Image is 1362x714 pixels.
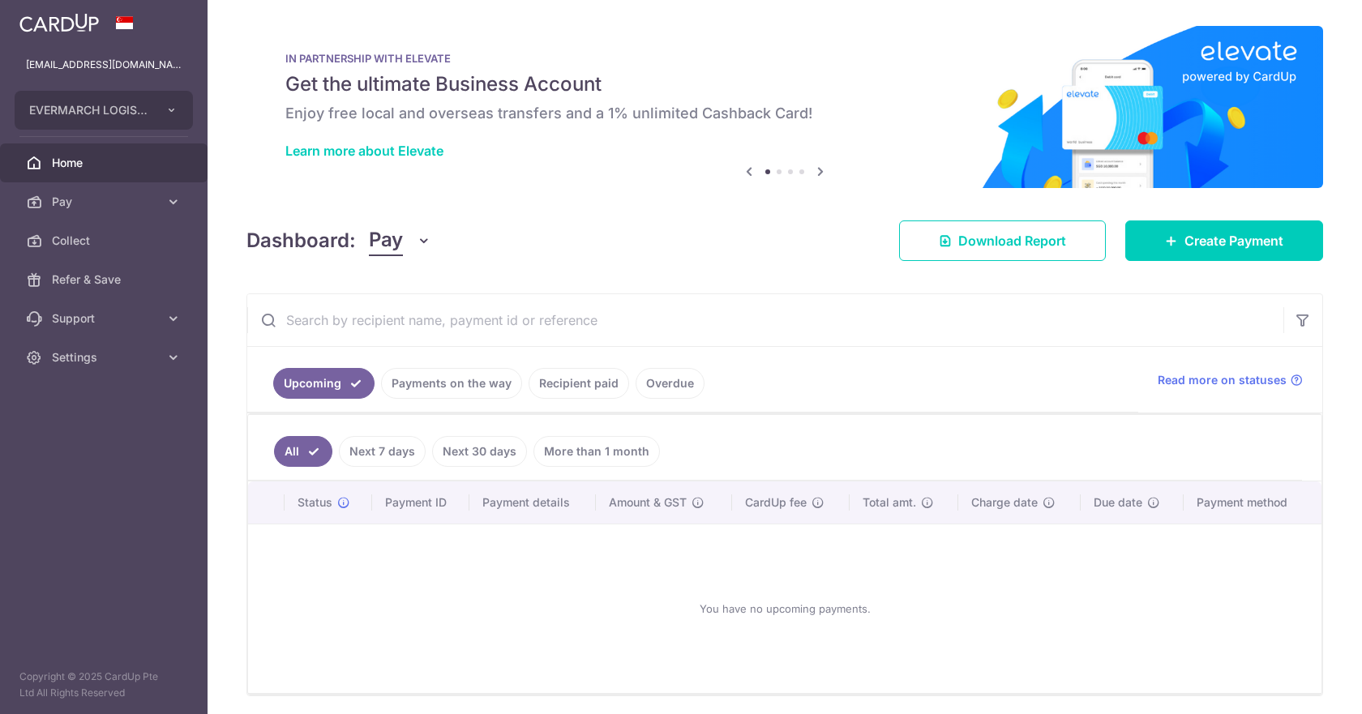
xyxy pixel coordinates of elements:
[381,368,522,399] a: Payments on the way
[432,436,527,467] a: Next 30 days
[246,226,356,255] h4: Dashboard:
[958,231,1066,250] span: Download Report
[469,481,596,524] th: Payment details
[246,26,1323,188] img: Renovation banner
[19,13,99,32] img: CardUp
[609,494,687,511] span: Amount & GST
[298,494,332,511] span: Status
[285,52,1284,65] p: IN PARTNERSHIP WITH ELEVATE
[372,481,469,524] th: Payment ID
[1125,220,1323,261] a: Create Payment
[285,71,1284,97] h5: Get the ultimate Business Account
[533,436,660,467] a: More than 1 month
[15,91,193,130] button: EVERMARCH LOGISTICS (S) PTE LTD
[273,368,375,399] a: Upcoming
[26,57,182,73] p: [EMAIL_ADDRESS][DOMAIN_NAME]
[285,104,1284,123] h6: Enjoy free local and overseas transfers and a 1% unlimited Cashback Card!
[1094,494,1142,511] span: Due date
[369,225,431,256] button: Pay
[247,294,1283,346] input: Search by recipient name, payment id or reference
[29,102,149,118] span: EVERMARCH LOGISTICS (S) PTE LTD
[285,143,443,159] a: Learn more about Elevate
[268,537,1302,680] div: You have no upcoming payments.
[863,494,916,511] span: Total amt.
[52,271,159,288] span: Refer & Save
[529,368,629,399] a: Recipient paid
[745,494,807,511] span: CardUp fee
[636,368,705,399] a: Overdue
[52,155,159,171] span: Home
[1184,481,1321,524] th: Payment method
[899,220,1106,261] a: Download Report
[369,225,403,256] span: Pay
[52,194,159,210] span: Pay
[274,436,332,467] a: All
[52,310,159,327] span: Support
[1158,372,1287,388] span: Read more on statuses
[52,349,159,366] span: Settings
[1158,372,1303,388] a: Read more on statuses
[1184,231,1283,250] span: Create Payment
[339,436,426,467] a: Next 7 days
[52,233,159,249] span: Collect
[971,494,1038,511] span: Charge date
